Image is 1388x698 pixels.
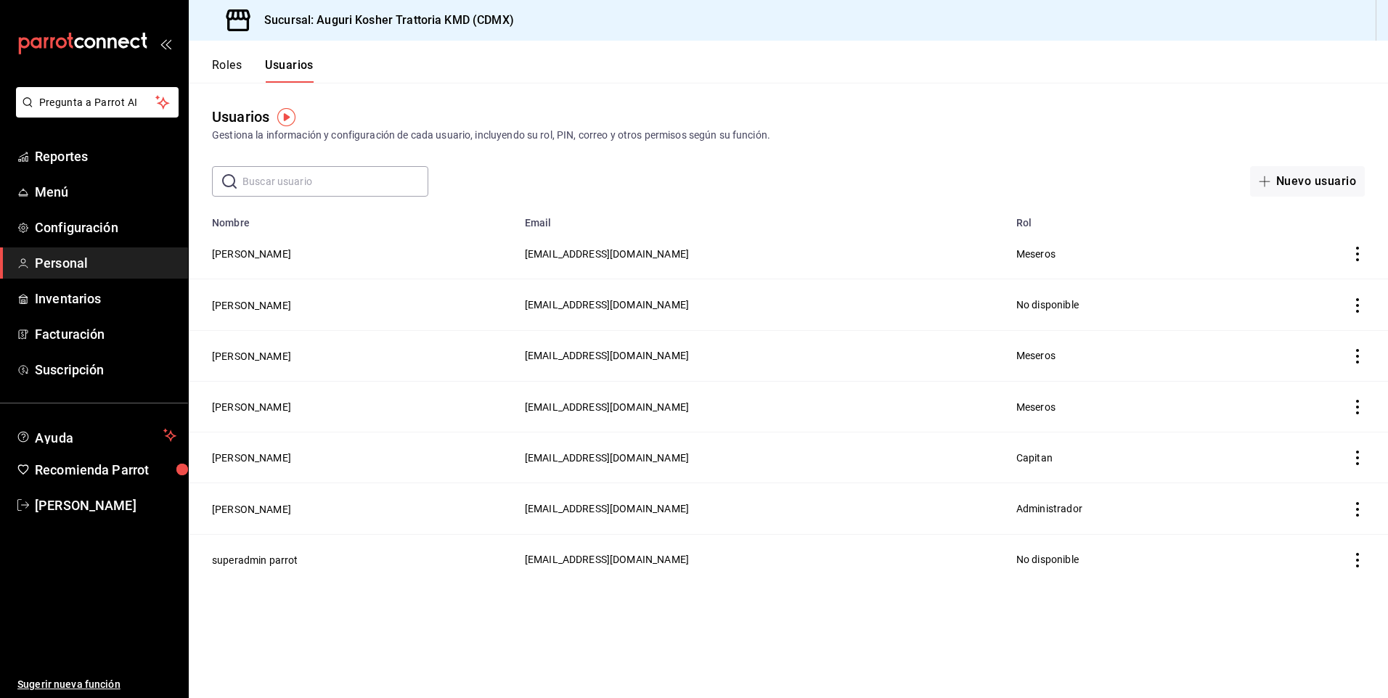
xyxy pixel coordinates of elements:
[10,105,179,120] a: Pregunta a Parrot AI
[1008,534,1246,585] td: No disponible
[1016,503,1082,514] span: Administrador
[212,128,1365,143] div: Gestiona la información y configuración de cada usuario, incluyendo su rol, PIN, correo y otros p...
[516,208,1008,229] th: Email
[212,106,269,128] div: Usuarios
[1350,553,1365,567] button: actions
[212,247,291,261] button: [PERSON_NAME]
[35,253,176,273] span: Personal
[1008,279,1246,330] td: No disponible
[525,299,689,311] span: [EMAIL_ADDRESS][DOMAIN_NAME]
[212,58,242,83] button: Roles
[1016,350,1056,361] span: Meseros
[17,677,176,692] span: Sugerir nueva función
[525,452,689,464] span: [EMAIL_ADDRESS][DOMAIN_NAME]
[35,427,158,444] span: Ayuda
[160,38,171,49] button: open_drawer_menu
[1350,247,1365,261] button: actions
[212,451,291,465] button: [PERSON_NAME]
[212,502,291,517] button: [PERSON_NAME]
[1008,208,1246,229] th: Rol
[35,324,176,344] span: Facturación
[212,58,314,83] div: navigation tabs
[35,460,176,480] span: Recomienda Parrot
[16,87,179,118] button: Pregunta a Parrot AI
[1250,166,1365,197] button: Nuevo usuario
[35,182,176,202] span: Menú
[1350,298,1365,313] button: actions
[1350,451,1365,465] button: actions
[1016,401,1056,413] span: Meseros
[265,58,314,83] button: Usuarios
[242,167,428,196] input: Buscar usuario
[1350,502,1365,517] button: actions
[525,350,689,361] span: [EMAIL_ADDRESS][DOMAIN_NAME]
[35,147,176,166] span: Reportes
[212,349,291,364] button: [PERSON_NAME]
[525,554,689,565] span: [EMAIL_ADDRESS][DOMAIN_NAME]
[1016,452,1053,464] span: Capitan
[35,289,176,308] span: Inventarios
[1350,400,1365,414] button: actions
[35,360,176,379] span: Suscripción
[212,298,291,313] button: [PERSON_NAME]
[525,401,689,413] span: [EMAIL_ADDRESS][DOMAIN_NAME]
[39,95,156,110] span: Pregunta a Parrot AI
[212,400,291,414] button: [PERSON_NAME]
[277,108,295,126] img: Tooltip marker
[525,248,689,260] span: [EMAIL_ADDRESS][DOMAIN_NAME]
[1016,248,1056,260] span: Meseros
[212,553,298,567] button: superadmin parrot
[525,503,689,514] span: [EMAIL_ADDRESS][DOMAIN_NAME]
[1350,349,1365,364] button: actions
[35,496,176,515] span: [PERSON_NAME]
[253,12,514,29] h3: Sucursal: Auguri Kosher Trattoria KMD (CDMX)
[35,218,176,237] span: Configuración
[189,208,516,229] th: Nombre
[189,208,1388,585] table: employeesTable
